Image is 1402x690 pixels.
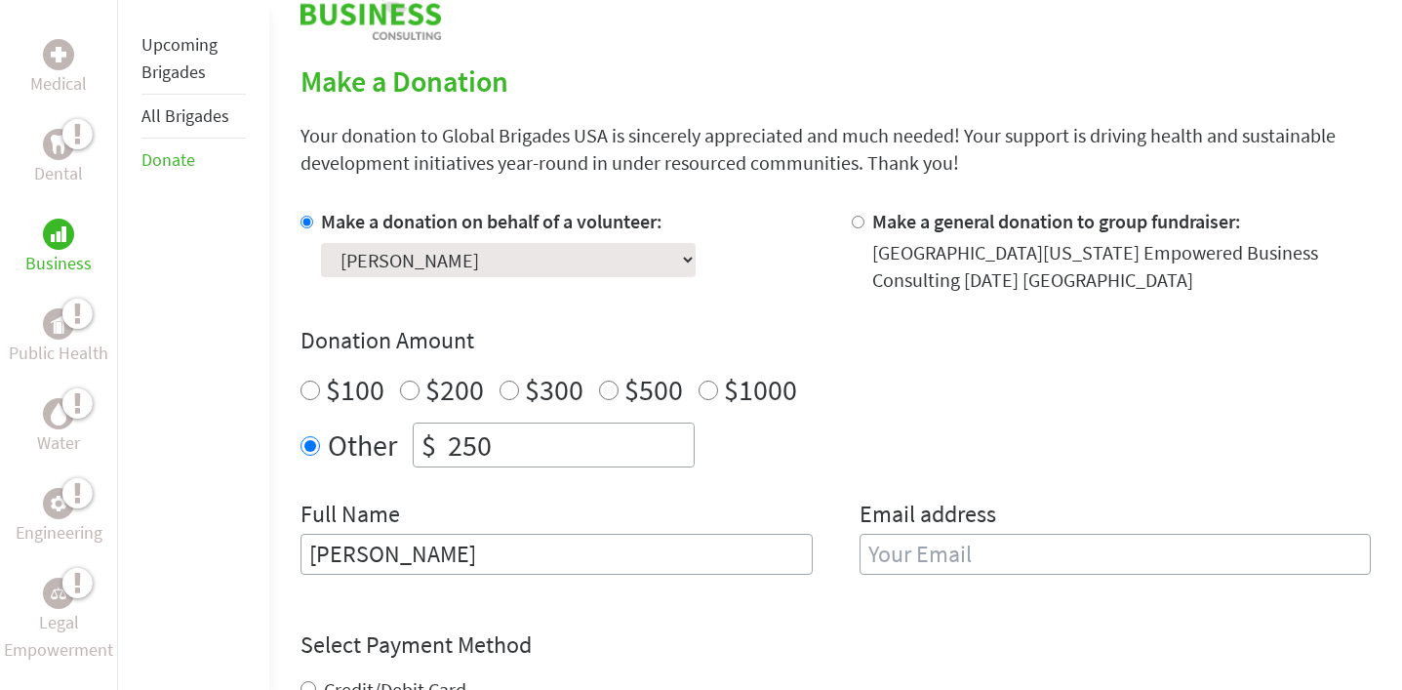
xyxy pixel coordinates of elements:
h4: Donation Amount [300,325,1371,356]
label: $500 [624,371,683,408]
a: Public HealthPublic Health [9,308,108,367]
p: Water [37,429,80,457]
label: Make a general donation to group fundraiser: [872,209,1241,233]
label: Other [328,423,397,467]
li: Donate [141,139,246,182]
a: Legal EmpowermentLegal Empowerment [4,578,113,664]
p: Legal Empowerment [4,609,113,664]
img: Water [51,402,66,425]
a: BusinessBusiness [25,219,92,277]
a: All Brigades [141,104,229,127]
div: Legal Empowerment [43,578,74,609]
label: $100 [326,371,384,408]
img: Public Health [51,314,66,334]
a: Donate [141,148,195,171]
p: Medical [30,70,87,98]
img: Medical [51,47,66,62]
label: Full Name [300,499,400,534]
div: $ [414,424,444,467]
div: Medical [43,39,74,70]
label: $1000 [724,371,797,408]
label: $300 [525,371,583,408]
input: Enter Amount [444,424,694,467]
p: Business [25,250,92,277]
div: Business [43,219,74,250]
label: Email address [860,499,996,534]
div: Water [43,398,74,429]
label: Make a donation on behalf of a volunteer: [321,209,662,233]
p: Engineering [16,519,102,547]
label: $200 [425,371,484,408]
h4: Select Payment Method [300,629,1371,661]
div: Dental [43,129,74,160]
a: Upcoming Brigades [141,33,218,83]
img: Engineering [51,496,66,511]
div: Engineering [43,488,74,519]
p: Dental [34,160,83,187]
h2: Make a Donation [300,63,1371,99]
li: All Brigades [141,95,246,139]
p: Public Health [9,340,108,367]
div: Public Health [43,308,74,340]
input: Your Email [860,534,1371,575]
a: DentalDental [34,129,83,187]
img: Dental [51,135,66,153]
p: Your donation to Global Brigades USA is sincerely appreciated and much needed! Your support is dr... [300,122,1371,177]
img: Legal Empowerment [51,588,66,599]
a: MedicalMedical [30,39,87,98]
li: Upcoming Brigades [141,23,246,95]
a: WaterWater [37,398,80,457]
input: Enter Full Name [300,534,812,575]
a: EngineeringEngineering [16,488,102,547]
img: Business [51,226,66,242]
div: [GEOGRAPHIC_DATA][US_STATE] Empowered Business Consulting [DATE] [GEOGRAPHIC_DATA] [872,239,1371,294]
